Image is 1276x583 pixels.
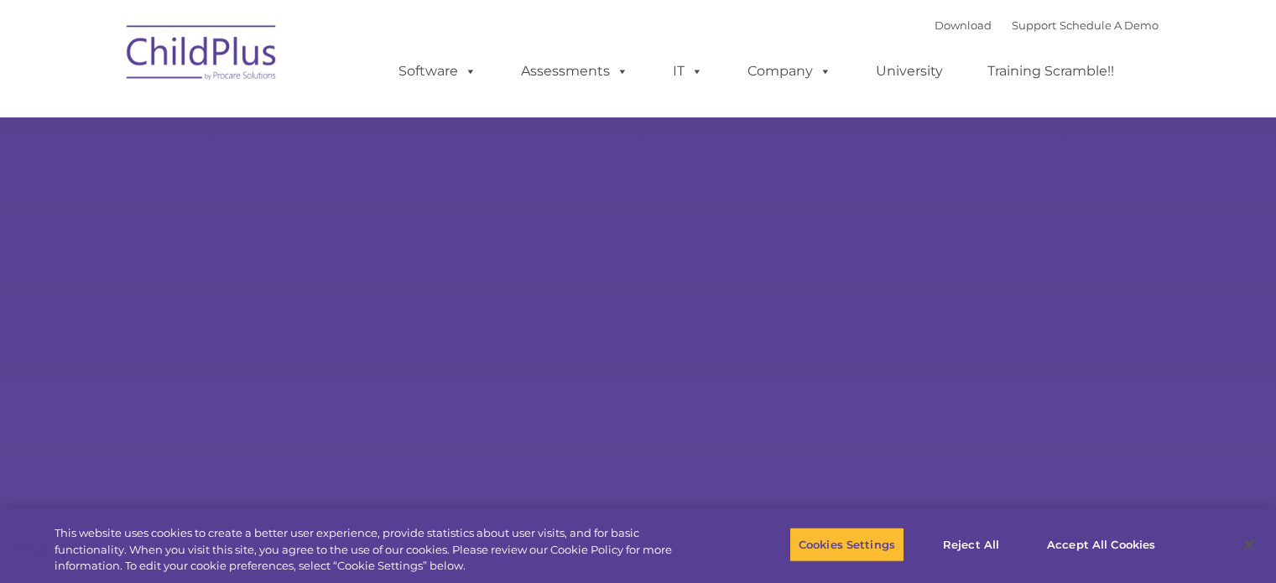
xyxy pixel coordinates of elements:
[731,55,848,88] a: Company
[1038,527,1164,562] button: Accept All Cookies
[935,18,1159,32] font: |
[1231,526,1268,563] button: Close
[1060,18,1159,32] a: Schedule A Demo
[1012,18,1056,32] a: Support
[971,55,1131,88] a: Training Scramble!!
[118,13,286,97] img: ChildPlus by Procare Solutions
[55,525,702,575] div: This website uses cookies to create a better user experience, provide statistics about user visit...
[919,527,1023,562] button: Reject All
[789,527,904,562] button: Cookies Settings
[504,55,645,88] a: Assessments
[859,55,960,88] a: University
[656,55,720,88] a: IT
[382,55,493,88] a: Software
[935,18,992,32] a: Download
